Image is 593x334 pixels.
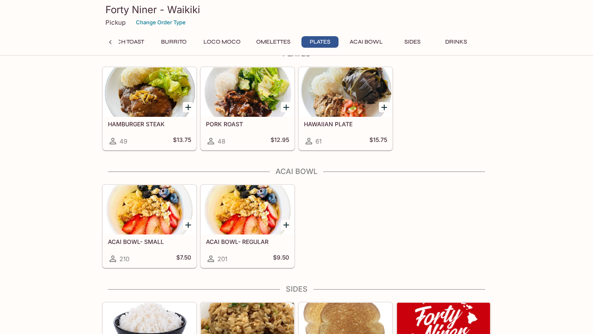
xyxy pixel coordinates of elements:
[108,238,191,245] h5: ACAI BOWL- SMALL
[201,67,294,117] div: PORK ROAST
[281,102,291,112] button: Add PORK ROAST
[103,185,196,234] div: ACAI BOWL- SMALL
[201,185,294,268] a: ACAI BOWL- REGULAR201$9.50
[176,254,191,264] h5: $7.50
[369,136,387,146] h5: $15.75
[201,67,294,150] a: PORK ROAST48$12.95
[206,121,289,128] h5: PORK ROAST
[217,255,227,263] span: 201
[183,220,193,230] button: Add ACAI BOWL- SMALL
[252,36,295,48] button: Omelettes
[315,137,322,145] span: 61
[132,16,189,29] button: Change Order Type
[199,36,245,48] button: Loco Moco
[301,36,339,48] button: Plates
[281,220,291,230] button: Add ACAI BOWL- REGULAR
[217,137,225,145] span: 48
[183,102,193,112] button: Add HAMBURGER STEAK
[103,67,196,117] div: HAMBURGER STEAK
[437,36,474,48] button: Drinks
[119,255,129,263] span: 210
[105,3,488,16] h3: Forty Niner - Waikiki
[379,102,389,112] button: Add HAWAIIAN PLATE
[102,167,491,176] h4: Acai Bowl
[105,19,126,26] p: Pickup
[271,136,289,146] h5: $12.95
[103,185,196,268] a: ACAI BOWL- SMALL210$7.50
[108,121,191,128] h5: HAMBURGER STEAK
[394,36,431,48] button: Sides
[155,36,192,48] button: Burrito
[201,185,294,234] div: ACAI BOWL- REGULAR
[102,285,491,294] h4: Sides
[273,254,289,264] h5: $9.50
[119,137,127,145] span: 49
[96,36,149,48] button: French Toast
[103,67,196,150] a: HAMBURGER STEAK49$13.75
[304,121,387,128] h5: HAWAIIAN PLATE
[206,238,289,245] h5: ACAI BOWL- REGULAR
[173,136,191,146] h5: $13.75
[299,67,392,150] a: HAWAIIAN PLATE61$15.75
[299,67,392,117] div: HAWAIIAN PLATE
[345,36,387,48] button: Acai Bowl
